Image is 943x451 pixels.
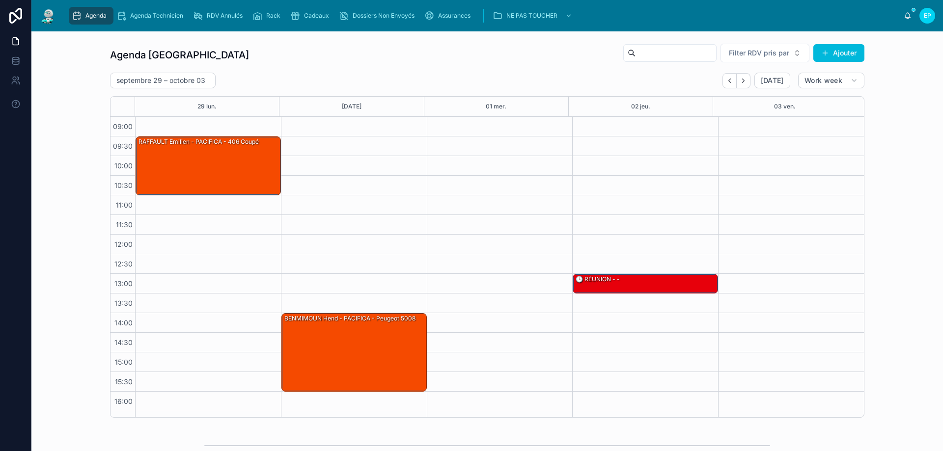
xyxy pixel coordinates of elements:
span: 12:00 [112,240,135,248]
button: Ajouter [813,44,864,62]
div: 🕒 RÉUNION - - [573,274,718,293]
span: 14:00 [112,318,135,327]
button: Select Button [721,44,809,62]
span: 10:30 [112,181,135,189]
span: 10:00 [112,161,135,170]
span: Cadeaux [304,12,329,20]
a: Assurances [421,7,477,25]
span: 15:30 [112,377,135,386]
button: 29 lun. [197,97,217,116]
button: Work week [798,73,864,88]
span: Work week [804,76,842,85]
img: App logo [39,8,57,24]
span: Filter RDV pris par [729,48,789,58]
span: 13:30 [112,299,135,307]
span: Dossiers Non Envoyés [353,12,415,20]
span: 13:00 [112,279,135,288]
div: scrollable content [65,5,904,27]
a: RDV Annulés [190,7,250,25]
span: 09:30 [111,142,135,150]
button: [DATE] [754,73,790,88]
div: 🕒 RÉUNION - - [575,275,621,284]
span: Agenda Technicien [130,12,183,20]
a: Rack [250,7,287,25]
button: Next [737,73,750,88]
span: Assurances [438,12,471,20]
span: 11:30 [113,220,135,229]
div: BENMIMOUN Hend - PACIFICA - peugeot 5008 [282,314,426,391]
span: 16:00 [112,397,135,405]
a: Dossiers Non Envoyés [336,7,421,25]
h1: Agenda [GEOGRAPHIC_DATA] [110,48,249,62]
div: RAFFAULT Emilien - PACIFICA - 406 coupé [136,137,280,195]
button: 03 ven. [774,97,796,116]
a: Agenda Technicien [113,7,190,25]
button: 01 mer. [486,97,506,116]
span: 12:30 [112,260,135,268]
span: 14:30 [112,338,135,346]
span: 09:00 [111,122,135,131]
a: NE PAS TOUCHER [490,7,577,25]
span: 16:30 [112,417,135,425]
div: RAFFAULT Emilien - PACIFICA - 406 coupé [138,137,260,146]
button: Back [722,73,737,88]
span: NE PAS TOUCHER [506,12,557,20]
button: [DATE] [342,97,361,116]
div: BENMIMOUN Hend - PACIFICA - peugeot 5008 [283,314,416,323]
span: 15:00 [112,358,135,366]
span: [DATE] [761,76,784,85]
span: Agenda [85,12,107,20]
span: 11:00 [113,201,135,209]
span: Rack [266,12,280,20]
span: RDV Annulés [207,12,243,20]
span: EP [924,12,931,20]
a: Cadeaux [287,7,336,25]
h2: septembre 29 – octobre 03 [116,76,205,85]
a: Agenda [69,7,113,25]
button: 02 jeu. [631,97,650,116]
